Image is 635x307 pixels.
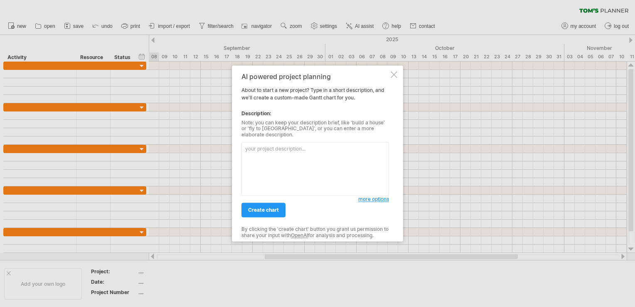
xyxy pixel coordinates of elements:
[291,232,308,238] a: OpenAI
[241,73,389,234] div: About to start a new project? Type in a short description, and we'll create a custom-made Gantt c...
[241,110,389,117] div: Description:
[358,196,389,203] span: more options
[241,73,389,80] div: AI powered project planning
[241,203,286,218] a: create chart
[248,207,279,213] span: create chart
[241,120,389,138] div: Note: you can keep your description brief, like 'build a house' or 'fly to [GEOGRAPHIC_DATA]', or...
[241,227,389,239] div: By clicking the 'create chart' button you grant us permission to share your input with for analys...
[358,196,389,203] a: more options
